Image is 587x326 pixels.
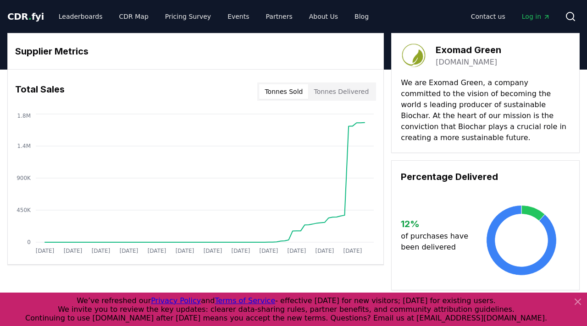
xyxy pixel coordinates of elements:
[308,84,374,99] button: Tonnes Delivered
[436,43,501,57] h3: Exomad Green
[204,248,222,254] tspan: [DATE]
[401,43,426,68] img: Exomad Green-logo
[260,248,278,254] tspan: [DATE]
[7,11,44,22] span: CDR fyi
[27,239,31,245] tspan: 0
[64,248,83,254] tspan: [DATE]
[92,248,111,254] tspan: [DATE]
[7,10,44,23] a: CDR.fyi
[232,248,250,254] tspan: [DATE]
[401,231,472,253] p: of purchases have been delivered
[347,8,376,25] a: Blog
[436,57,497,68] a: [DOMAIN_NAME]
[464,8,558,25] nav: Main
[343,248,362,254] tspan: [DATE]
[259,8,300,25] a: Partners
[148,248,166,254] tspan: [DATE]
[259,84,308,99] button: Tonnes Sold
[401,170,570,184] h3: Percentage Delivered
[522,12,550,21] span: Log in
[120,248,138,254] tspan: [DATE]
[302,8,345,25] a: About Us
[17,175,31,181] tspan: 900K
[15,44,376,58] h3: Supplier Metrics
[176,248,194,254] tspan: [DATE]
[401,77,570,143] p: We are Exomad Green, a company committed to the vision of becoming the world s leading producer o...
[36,248,55,254] tspan: [DATE]
[51,8,110,25] a: Leaderboards
[316,248,334,254] tspan: [DATE]
[220,8,256,25] a: Events
[515,8,558,25] a: Log in
[17,207,31,213] tspan: 450K
[401,217,472,231] h3: 12 %
[17,143,31,149] tspan: 1.4M
[15,82,65,101] h3: Total Sales
[17,113,31,119] tspan: 1.8M
[464,8,513,25] a: Contact us
[112,8,156,25] a: CDR Map
[28,11,32,22] span: .
[288,248,306,254] tspan: [DATE]
[158,8,218,25] a: Pricing Survey
[51,8,376,25] nav: Main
